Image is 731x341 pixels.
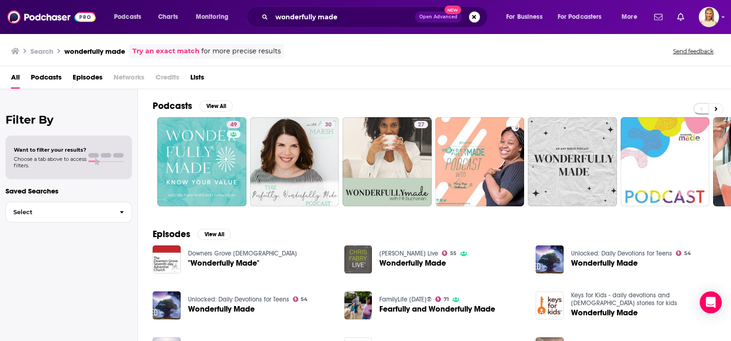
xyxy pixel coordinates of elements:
a: PodcastsView All [153,100,233,112]
img: Wonderfully Made [344,245,372,273]
h3: wonderfully made [64,47,125,56]
img: "Wonderfully Made" [153,245,181,273]
a: Wonderfully Made [188,305,255,313]
span: 54 [684,251,691,256]
button: open menu [615,10,649,24]
h2: Podcasts [153,100,192,112]
a: Keys for Kids - daily devotions and Bible stories for kids [571,291,677,307]
span: 30 [325,120,331,130]
button: Send feedback [670,47,716,55]
button: Show profile menu [699,7,719,27]
span: 49 [230,120,237,130]
h2: Episodes [153,228,190,240]
img: Wonderfully Made [536,245,564,273]
span: 55 [450,251,457,256]
span: Podcasts [114,11,141,23]
a: Try an exact match [132,46,200,57]
button: open menu [500,10,554,24]
span: Networks [114,70,144,89]
span: Select [6,209,112,215]
p: Saved Searches [6,187,132,195]
span: Choose a tab above to access filters. [14,156,86,169]
a: Chris Fabry Live [379,250,438,257]
a: Fearfully and Wonderfully Made [379,305,495,313]
button: open menu [552,10,615,24]
a: Wonderfully Made [571,259,638,267]
span: Credits [155,70,179,89]
span: 71 [444,297,449,301]
a: 54 [676,250,691,256]
img: Wonderfully Made [153,291,181,319]
a: Show notifications dropdown [674,9,688,25]
a: 27 [414,121,428,128]
a: Charts [152,10,183,24]
div: Search podcasts, credits, & more... [255,6,497,28]
span: 54 [301,297,308,301]
span: Monitoring [196,11,228,23]
a: 71 [435,296,449,302]
a: 49 [227,121,240,128]
img: Wonderfully Made [536,291,564,319]
a: 27 [343,117,432,206]
span: Charts [158,11,178,23]
a: Episodes [73,70,103,89]
button: open menu [189,10,240,24]
a: Wonderfully Made [571,309,638,317]
span: Logged in as leannebush [699,7,719,27]
h3: Search [30,47,53,56]
button: open menu [108,10,153,24]
button: View All [200,101,233,112]
span: 27 [418,120,424,130]
a: Lists [190,70,204,89]
input: Search podcasts, credits, & more... [272,10,415,24]
span: For Podcasters [558,11,602,23]
div: Open Intercom Messenger [700,291,722,313]
span: for more precise results [201,46,281,57]
span: Open Advanced [419,15,457,19]
a: Podcasts [31,70,62,89]
a: All [11,70,20,89]
a: Show notifications dropdown [651,9,666,25]
a: Downers Grove Seventh-day Adventist Church [188,250,297,257]
a: 49 [157,117,246,206]
a: "Wonderfully Made" [188,259,259,267]
img: Fearfully and Wonderfully Made [344,291,372,319]
a: 55 [442,250,457,256]
button: View All [198,229,231,240]
a: Unlocked: Daily Devotions for Teens [571,250,672,257]
img: Podchaser - Follow, Share and Rate Podcasts [7,8,96,26]
span: For Business [506,11,543,23]
span: More [622,11,637,23]
a: 54 [293,296,308,302]
a: FamilyLife Today® [379,296,432,303]
img: User Profile [699,7,719,27]
span: New [445,6,461,14]
a: 30 [321,121,335,128]
button: Open AdvancedNew [415,11,462,23]
h2: Filter By [6,113,132,126]
a: Unlocked: Daily Devotions for Teens [188,296,289,303]
button: Select [6,202,132,222]
span: Want to filter your results? [14,147,86,153]
a: 30 [250,117,339,206]
a: EpisodesView All [153,228,231,240]
a: Wonderfully Made [379,259,446,267]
